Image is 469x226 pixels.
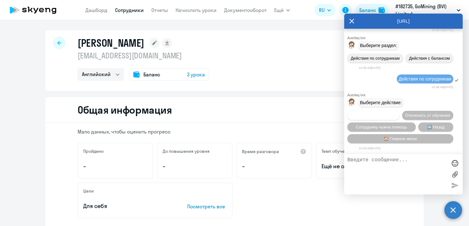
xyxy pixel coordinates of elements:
[187,71,205,78] span: 3 урока
[350,113,397,118] span: Подключить к обучению
[315,4,335,16] button: RU
[359,146,380,150] time: 10:36:45[DATE]
[392,3,464,18] button: #182735, GoMining (BVI) Limited [GEOGRAPHIC_DATA]
[431,28,453,32] time: 10:36:42[DATE]
[356,4,389,16] button: Балансbalance
[396,3,454,18] p: #182735, GoMining (BVI) Limited [GEOGRAPHIC_DATA]
[405,113,450,118] span: Отключить от обучения
[348,98,356,108] img: bot avatar
[78,128,391,135] p: Мало данных, чтобы оценить прогресс
[321,148,352,154] h5: Темп обучения
[143,71,160,78] span: Баланс
[348,41,356,51] img: bot avatar
[399,76,451,81] span: Действия по сотрудникам
[78,104,172,116] h2: Общая информация
[406,54,453,63] button: Действия с балансом
[347,122,416,132] button: Сотруднику нужна помощь
[83,202,168,210] p: Для себя
[347,134,453,143] button: 🏠 Главное меню
[356,125,407,129] span: Сотруднику нужна помощь
[360,43,397,48] span: Выберите раздел:
[242,162,306,170] p: –
[359,6,376,14] div: Баланс
[379,7,385,13] img: balance
[242,149,279,154] h5: Время разговора
[359,66,380,69] time: 10:36:43[DATE]
[409,56,450,61] span: Действия с балансом
[274,4,290,16] button: Ещё
[384,136,417,141] span: 🏠 Главное меню
[321,162,386,170] span: Ещё не определён
[319,6,325,14] span: RU
[431,85,453,89] time: 10:36:45[DATE]
[224,7,267,13] a: Документооборот
[151,7,168,13] a: Отчеты
[347,36,463,40] div: Autofaq bot
[450,169,460,179] label: Лимит 10 файлов
[83,188,94,194] h5: Цели
[115,7,144,13] a: Сотрудники
[85,7,107,13] a: Дашборд
[402,111,453,120] button: Отключить от обучения
[347,54,403,63] button: Действия по сотрудникам
[187,203,227,210] p: Посмотреть все
[163,148,210,154] h5: До повышения уровня
[176,7,217,13] a: Начислить уроки
[83,162,148,170] p: –
[274,6,284,14] span: Ещё
[347,111,400,120] button: Подключить к обучению
[418,122,454,132] button: ➡️ Назад
[360,100,402,105] span: Выберите действие:
[78,51,209,61] p: [EMAIL_ADDRESS][DOMAIN_NAME]
[83,148,104,154] h5: Пройдено
[78,37,144,49] h1: [PERSON_NAME]
[163,162,227,170] p: –
[427,125,445,129] span: ➡️ Назад
[351,56,400,61] span: Действия по сотрудникам
[347,93,463,97] div: Autofaq bot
